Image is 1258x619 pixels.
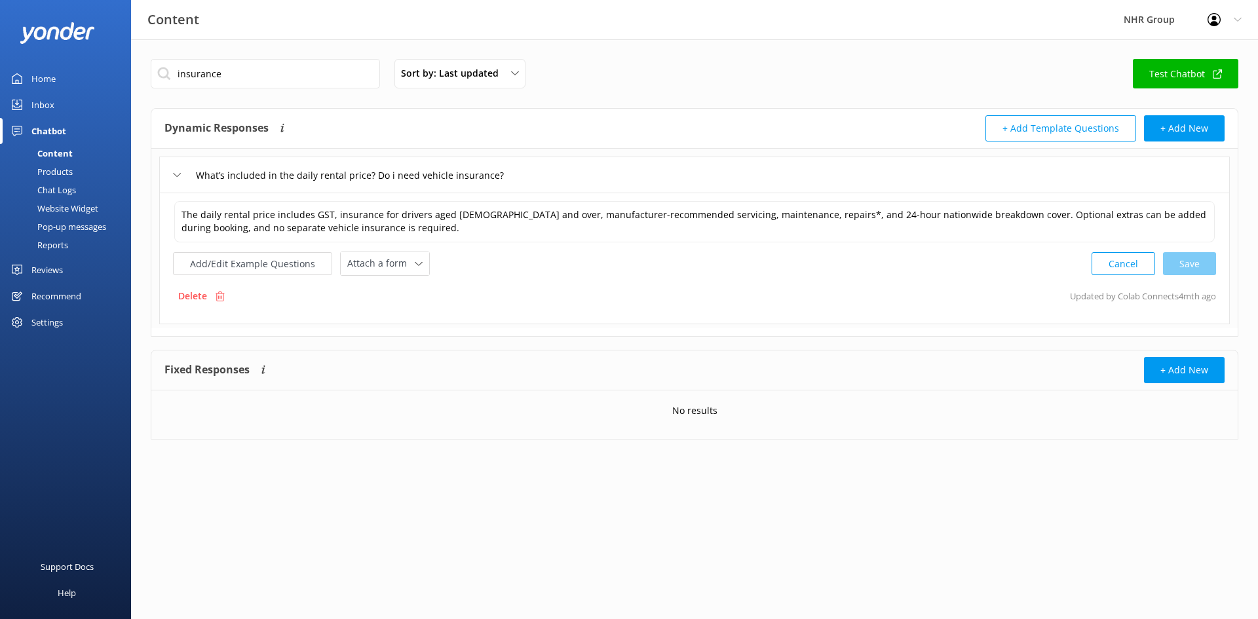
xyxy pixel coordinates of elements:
[173,252,332,275] button: Add/Edit Example Questions
[8,199,131,217] a: Website Widget
[58,580,76,606] div: Help
[31,309,63,335] div: Settings
[985,115,1136,141] button: + Add Template Questions
[164,115,269,141] h4: Dynamic Responses
[8,162,73,181] div: Products
[8,217,131,236] a: Pop-up messages
[8,236,131,254] a: Reports
[31,257,63,283] div: Reviews
[20,22,95,44] img: yonder-white-logo.png
[178,289,207,303] p: Delete
[1144,115,1225,141] button: + Add New
[1144,357,1225,383] button: + Add New
[174,201,1215,242] textarea: The daily rental price includes GST, insurance for drivers aged [DEMOGRAPHIC_DATA] and over, manu...
[1092,252,1155,275] button: Cancel
[41,553,94,580] div: Support Docs
[31,283,81,309] div: Recommend
[8,181,76,199] div: Chat Logs
[151,59,380,88] input: Search all Chatbot Content
[401,66,506,81] span: Sort by: Last updated
[8,217,106,236] div: Pop-up messages
[31,92,54,118] div: Inbox
[8,199,98,217] div: Website Widget
[1070,284,1216,309] p: Updated by Colab Connects 4mth ago
[147,9,199,30] h3: Content
[31,66,56,92] div: Home
[31,118,66,144] div: Chatbot
[8,162,131,181] a: Products
[1133,59,1238,88] a: Test Chatbot
[8,236,68,254] div: Reports
[164,357,250,383] h4: Fixed Responses
[8,144,73,162] div: Content
[8,181,131,199] a: Chat Logs
[8,144,131,162] a: Content
[672,403,717,418] p: No results
[347,256,415,271] span: Attach a form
